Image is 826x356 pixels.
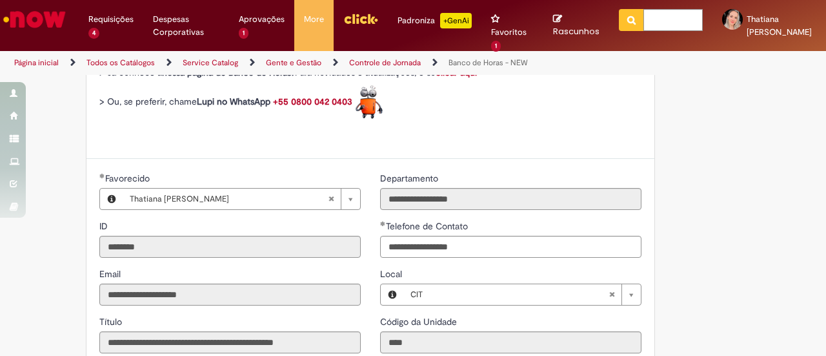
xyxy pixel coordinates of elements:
[386,220,470,232] span: Telefone de Contato
[602,284,621,305] abbr: Limpar campo Local
[404,284,641,305] a: CITLimpar campo Local
[491,26,527,39] span: Favoritos
[343,9,378,28] img: click_logo_yellow_360x200.png
[321,189,341,209] abbr: Limpar campo Favorecido
[266,58,321,68] a: Gente e Gestão
[239,28,248,39] span: 1
[99,236,361,258] input: ID
[88,28,99,39] span: 4
[99,284,361,306] input: Email
[99,315,125,328] label: Somente leitura - Título
[88,13,134,26] span: Requisições
[380,268,405,280] span: Local
[99,267,123,280] label: Somente leitura - Email
[105,173,152,184] span: Necessários - Favorecido
[553,14,599,37] a: Rascunhos
[380,315,459,328] label: Somente leitura - Código da Unidade
[99,220,110,233] label: Somente leitura - ID
[14,58,59,68] a: Página inicial
[380,316,459,328] span: Somente leitura - Código da Unidade
[99,331,361,353] input: Título
[491,41,501,52] span: 1
[349,58,421,68] a: Controle de Jornada
[130,189,328,209] span: Thatiana [PERSON_NAME]
[86,58,155,68] a: Todos os Catálogos
[381,284,404,305] button: Local, Visualizar este registro CIT
[440,13,472,28] p: +GenAi
[553,25,599,37] span: Rascunhos
[153,13,220,39] span: Despesas Corporativas
[410,284,609,305] span: CIT
[123,189,360,209] a: Thatiana [PERSON_NAME]Limpar campo Favorecido
[619,9,644,31] button: Pesquisar
[380,331,641,353] input: Código da Unidade
[239,13,285,26] span: Aprovações
[747,14,812,37] span: Thatiana [PERSON_NAME]
[380,172,441,185] label: Somente leitura - Departamento
[10,51,541,75] ul: Trilhas de página
[183,58,238,68] a: Service Catalog
[380,173,441,184] span: Somente leitura - Departamento
[304,13,324,26] span: More
[99,220,110,232] span: Somente leitura - ID
[99,316,125,328] span: Somente leitura - Título
[99,268,123,280] span: Somente leitura - Email
[448,58,528,68] a: Banco de Horas - NEW
[273,96,352,107] a: +55 0800 042 0403
[99,85,641,120] p: > Ou, se preferir, chame
[197,96,270,107] strong: Lupi no WhatsApp
[100,189,123,209] button: Favorecido, Visualizar este registro Thatiana Vitorino Castro Pereira
[380,221,386,226] span: Obrigatório Preenchido
[380,188,641,210] input: Departamento
[99,173,105,178] span: Obrigatório Preenchido
[1,6,68,32] img: ServiceNow
[398,13,472,28] div: Padroniza
[380,236,641,258] input: Telefone de Contato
